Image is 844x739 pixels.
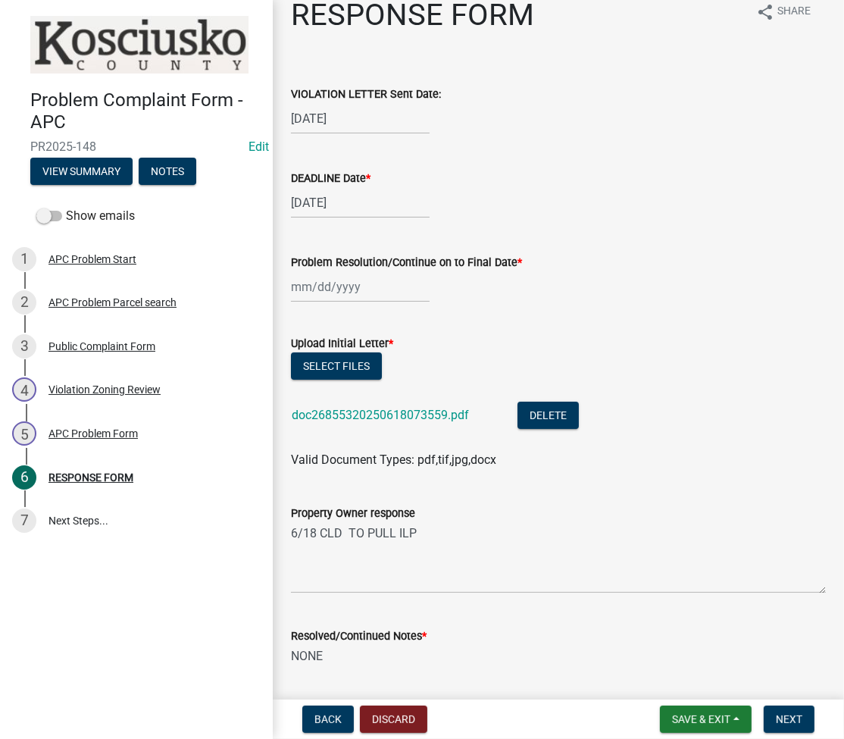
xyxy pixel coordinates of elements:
[291,352,382,380] button: Select files
[139,158,196,185] button: Notes
[291,631,427,642] label: Resolved/Continued Notes
[660,706,752,733] button: Save & Exit
[764,706,814,733] button: Next
[48,428,138,439] div: APC Problem Form
[12,247,36,271] div: 1
[517,402,579,429] button: Delete
[517,409,579,424] wm-modal-confirm: Delete Document
[48,341,155,352] div: Public Complaint Form
[777,3,811,21] span: Share
[292,408,469,422] a: doc26855320250618073559.pdf
[360,706,427,733] button: Discard
[291,258,522,268] label: Problem Resolution/Continue on to Final Date
[291,339,393,349] label: Upload Initial Letter
[12,290,36,315] div: 2
[48,297,177,308] div: APC Problem Parcel search
[36,207,135,225] label: Show emails
[776,713,802,725] span: Next
[756,3,774,21] i: share
[48,472,133,483] div: RESPONSE FORM
[249,139,269,154] a: Edit
[291,271,430,302] input: mm/dd/yyyy
[30,16,249,74] img: Kosciusko County, Indiana
[291,187,430,218] input: mm/dd/yyyy
[139,166,196,178] wm-modal-confirm: Notes
[291,509,415,519] label: Property Owner response
[12,334,36,359] div: 3
[30,89,261,133] h4: Problem Complaint Form - APC
[672,713,730,725] span: Save & Exit
[12,509,36,533] div: 7
[291,103,430,134] input: mm/dd/yyyy
[291,89,441,100] label: VIOLATION LETTER Sent Date:
[30,166,133,178] wm-modal-confirm: Summary
[12,465,36,490] div: 6
[249,139,269,154] wm-modal-confirm: Edit Application Number
[12,377,36,402] div: 4
[291,452,496,467] span: Valid Document Types: pdf,tif,jpg,docx
[302,706,354,733] button: Back
[12,421,36,446] div: 5
[48,254,136,265] div: APC Problem Start
[291,174,370,184] label: DEADLINE Date
[30,139,242,154] span: PR2025-148
[48,384,161,395] div: Violation Zoning Review
[314,713,342,725] span: Back
[30,158,133,185] button: View Summary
